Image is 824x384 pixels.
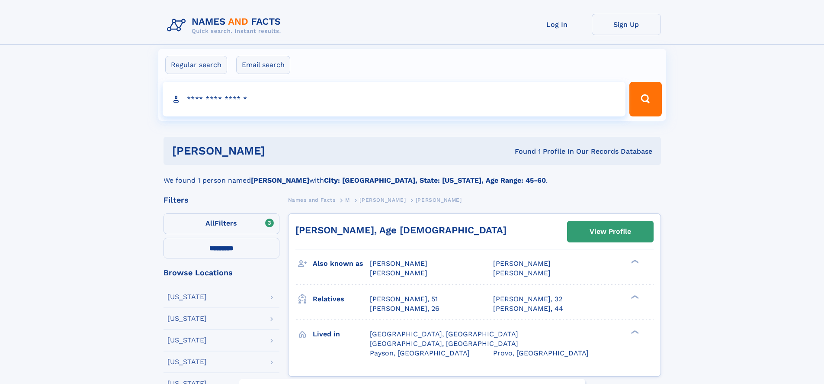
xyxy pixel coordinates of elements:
b: [PERSON_NAME] [251,176,309,184]
span: [PERSON_NAME] [370,259,427,268]
div: ❯ [629,329,639,335]
a: Log In [523,14,592,35]
h3: Lived in [313,327,370,342]
a: [PERSON_NAME], 44 [493,304,563,313]
a: Names and Facts [288,194,336,205]
span: M [345,197,350,203]
div: Found 1 Profile In Our Records Database [390,147,652,156]
span: Provo, [GEOGRAPHIC_DATA] [493,349,589,357]
div: Filters [164,196,279,204]
div: [US_STATE] [167,294,207,300]
label: Regular search [165,56,227,74]
span: [PERSON_NAME] [493,259,551,268]
div: [US_STATE] [167,358,207,365]
a: M [345,194,350,205]
span: [PERSON_NAME] [416,197,462,203]
span: [PERSON_NAME] [359,197,406,203]
span: [GEOGRAPHIC_DATA], [GEOGRAPHIC_DATA] [370,339,518,348]
div: Browse Locations [164,269,279,277]
b: City: [GEOGRAPHIC_DATA], State: [US_STATE], Age Range: 45-60 [324,176,546,184]
span: [GEOGRAPHIC_DATA], [GEOGRAPHIC_DATA] [370,330,518,338]
a: [PERSON_NAME] [359,194,406,205]
span: All [205,219,215,227]
div: [US_STATE] [167,315,207,322]
label: Email search [236,56,290,74]
div: [US_STATE] [167,337,207,344]
span: Payson, [GEOGRAPHIC_DATA] [370,349,470,357]
button: Search Button [629,82,661,116]
a: Sign Up [592,14,661,35]
h1: [PERSON_NAME] [172,145,390,156]
img: Logo Names and Facts [164,14,288,37]
a: [PERSON_NAME], 32 [493,294,562,304]
label: Filters [164,213,279,234]
input: search input [163,82,626,116]
div: We found 1 person named with . [164,165,661,186]
div: View Profile [590,222,631,242]
span: [PERSON_NAME] [493,269,551,277]
a: [PERSON_NAME], Age [DEMOGRAPHIC_DATA] [295,225,507,236]
a: [PERSON_NAME], 26 [370,304,439,313]
span: [PERSON_NAME] [370,269,427,277]
div: ❯ [629,294,639,300]
div: ❯ [629,259,639,265]
h3: Also known as [313,256,370,271]
a: [PERSON_NAME], 51 [370,294,438,304]
h3: Relatives [313,292,370,307]
a: View Profile [568,221,653,242]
